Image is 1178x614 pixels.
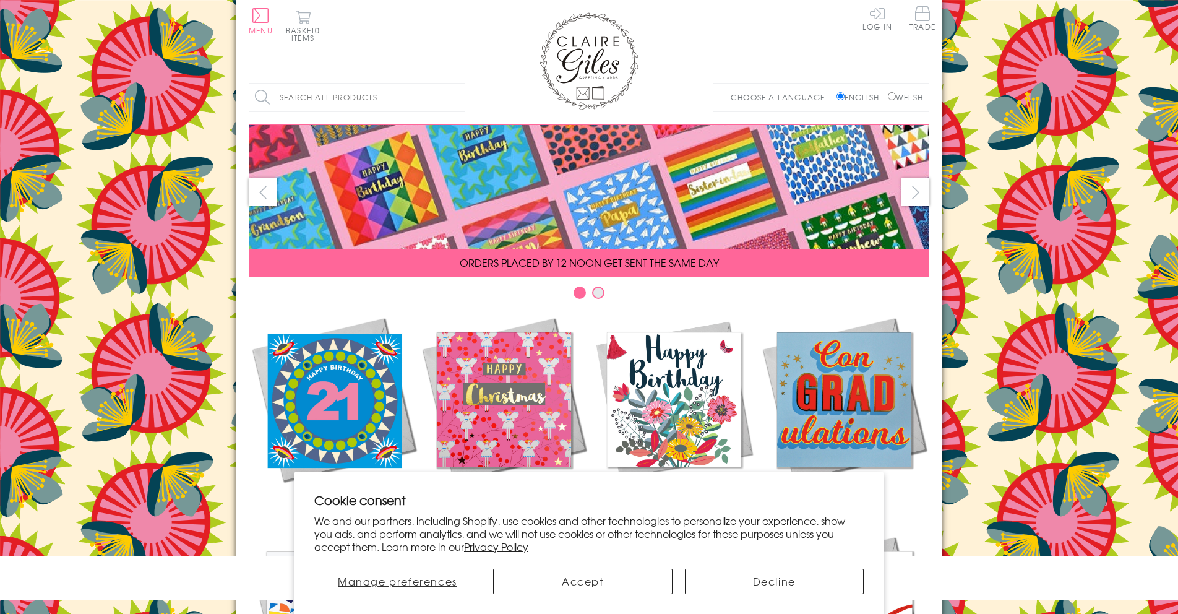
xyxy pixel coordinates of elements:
span: 0 items [291,25,320,43]
button: Menu [249,8,273,34]
p: We and our partners, including Shopify, use cookies and other technologies to personalize your ex... [314,514,864,553]
a: Privacy Policy [464,539,528,554]
a: Log In [862,6,892,30]
button: Basket0 items [286,10,320,41]
span: New Releases [293,494,374,509]
img: Claire Giles Greetings Cards [540,12,638,110]
input: English [836,92,845,100]
h2: Cookie consent [314,491,864,509]
a: New Releases [249,314,419,509]
input: Search all products [249,84,465,111]
button: Decline [685,569,864,594]
button: prev [249,178,277,206]
span: Manage preferences [338,574,457,589]
button: Carousel Page 1 (Current Slide) [574,287,586,299]
a: Trade [909,6,935,33]
button: Manage preferences [314,569,481,594]
div: Carousel Pagination [249,286,929,305]
label: Welsh [888,92,923,103]
input: Welsh [888,92,896,100]
button: next [901,178,929,206]
p: Choose a language: [731,92,834,103]
span: ORDERS PLACED BY 12 NOON GET SENT THE SAME DAY [460,255,719,270]
span: Trade [909,6,935,30]
button: Accept [493,569,673,594]
span: Menu [249,25,273,36]
a: Academic [759,314,929,509]
button: Carousel Page 2 [592,287,604,299]
label: English [836,92,885,103]
input: Search [453,84,465,111]
a: Birthdays [589,314,759,509]
a: Christmas [419,314,589,509]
